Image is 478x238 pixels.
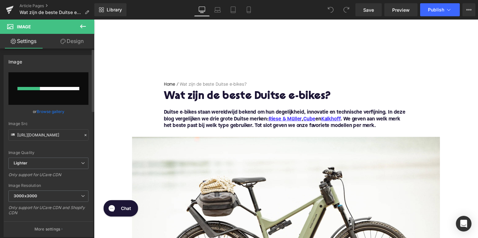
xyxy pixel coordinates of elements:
[8,183,88,188] div: Image Resolution
[8,121,88,126] div: Image Src
[72,92,319,111] b: Duitse e‑bikes staan wereldwijd bekend om hun degelijkheid, innovatie en technische verfijning. I...
[241,3,257,16] a: Mobile
[233,99,253,105] a: Kalkhoff
[4,221,93,237] button: More settings
[34,226,60,232] p: More settings
[420,3,460,16] button: Publish
[37,106,64,117] a: Browse gallery
[324,3,337,16] button: Undo
[20,10,82,15] span: Wat zijn de beste Duitse e-bikes?
[48,34,96,49] a: Design
[8,205,88,220] div: Only support for UCare CDN and Shopify CDN
[72,63,322,73] nav: breadcrumbs
[456,216,471,231] div: Open Intercom Messenger
[8,150,88,155] div: Image Quality
[194,3,210,16] a: Desktop
[107,7,122,13] span: Library
[225,3,241,16] a: Tablet
[392,7,410,13] span: Preview
[384,3,418,16] a: Preview
[215,99,227,105] a: Cube
[8,129,88,141] input: Link
[94,3,126,16] a: New Library
[72,63,83,70] a: Home
[8,172,88,182] div: Only support for UCare CDN
[14,161,27,165] b: Lighter
[8,108,88,115] div: or
[8,55,22,64] div: Image
[462,3,475,16] button: More
[428,7,444,12] span: Publish
[179,99,213,105] a: Riese & Müller
[14,193,37,198] b: 3000x3000
[363,7,374,13] span: Save
[210,3,225,16] a: Laptop
[7,183,48,204] iframe: Gorgias live chat messenger
[17,24,31,29] span: Image
[72,73,322,85] h1: Wat zijn de beste Duitse e-bikes?
[83,63,88,70] span: /
[340,3,353,16] button: Redo
[20,3,94,8] a: Article Pages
